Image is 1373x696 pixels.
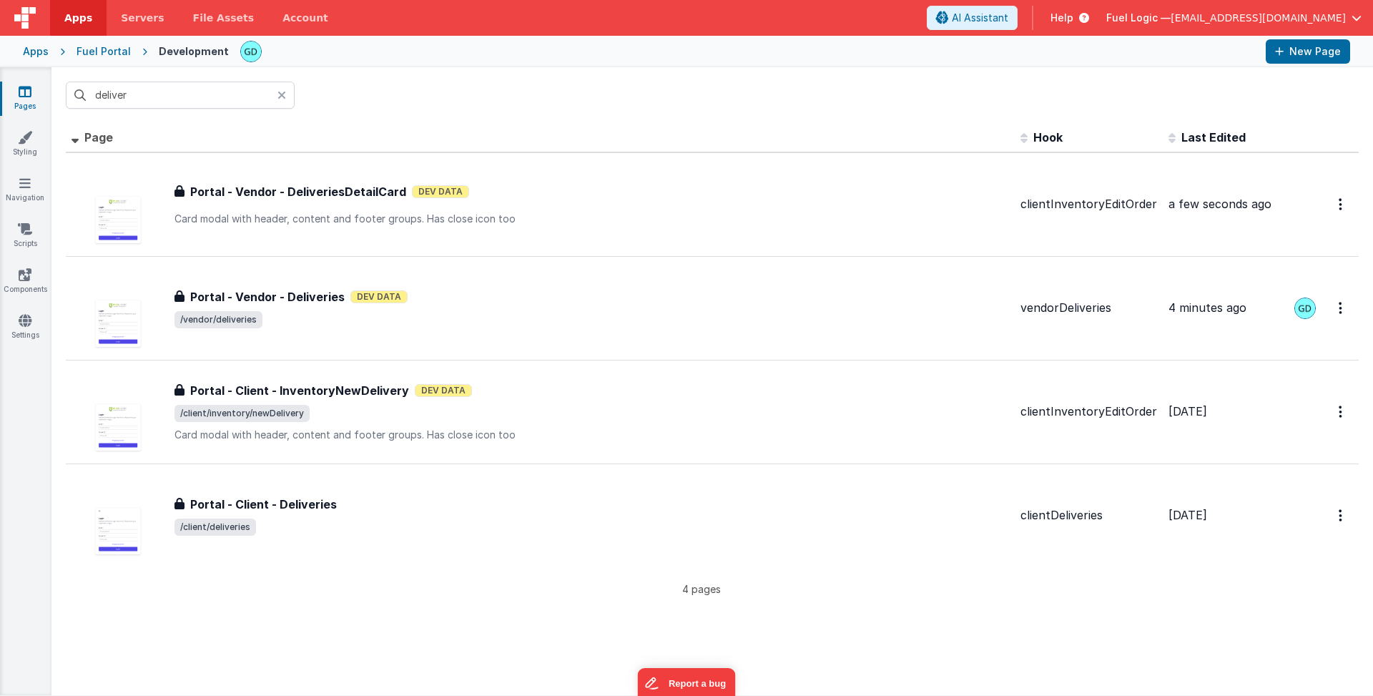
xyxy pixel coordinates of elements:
[1168,404,1207,418] span: [DATE]
[77,44,131,59] div: Fuel Portal
[1330,190,1353,219] button: Options
[174,212,1009,226] p: Card modal with header, content and footer groups. Has close icon too
[927,6,1018,30] button: AI Assistant
[190,382,409,399] h3: Portal - Client - InventoryNewDelivery
[66,582,1337,597] p: 4 pages
[1330,397,1353,426] button: Options
[190,496,337,513] h3: Portal - Client - Deliveries
[1020,507,1157,524] div: clientDeliveries
[1050,11,1073,25] span: Help
[1168,508,1207,522] span: [DATE]
[412,185,469,198] span: Dev Data
[190,288,345,305] h3: Portal - Vendor - Deliveries
[174,311,262,328] span: /vendor/deliveries
[66,82,295,109] input: Search pages, id's ...
[1020,403,1157,420] div: clientInventoryEditOrder
[1295,298,1315,318] img: 3dd21bde18fb3f511954fc4b22afbf3f
[350,290,408,303] span: Dev Data
[1106,11,1171,25] span: Fuel Logic —
[1181,130,1246,144] span: Last Edited
[159,44,229,59] div: Development
[1168,197,1271,211] span: a few seconds ago
[1330,293,1353,323] button: Options
[952,11,1008,25] span: AI Assistant
[1171,11,1346,25] span: [EMAIL_ADDRESS][DOMAIN_NAME]
[174,405,310,422] span: /client/inventory/newDelivery
[241,41,261,62] img: 3dd21bde18fb3f511954fc4b22afbf3f
[1020,196,1157,212] div: clientInventoryEditOrder
[84,130,113,144] span: Page
[1266,39,1350,64] button: New Page
[121,11,164,25] span: Servers
[193,11,255,25] span: File Assets
[64,11,92,25] span: Apps
[1168,300,1246,315] span: 4 minutes ago
[174,428,1009,442] p: Card modal with header, content and footer groups. Has close icon too
[174,519,256,536] span: /client/deliveries
[1330,501,1353,530] button: Options
[1033,130,1063,144] span: Hook
[1106,11,1362,25] button: Fuel Logic — [EMAIL_ADDRESS][DOMAIN_NAME]
[1020,300,1157,316] div: vendorDeliveries
[190,183,406,200] h3: Portal - Vendor - DeliveriesDetailCard
[415,384,472,397] span: Dev Data
[23,44,49,59] div: Apps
